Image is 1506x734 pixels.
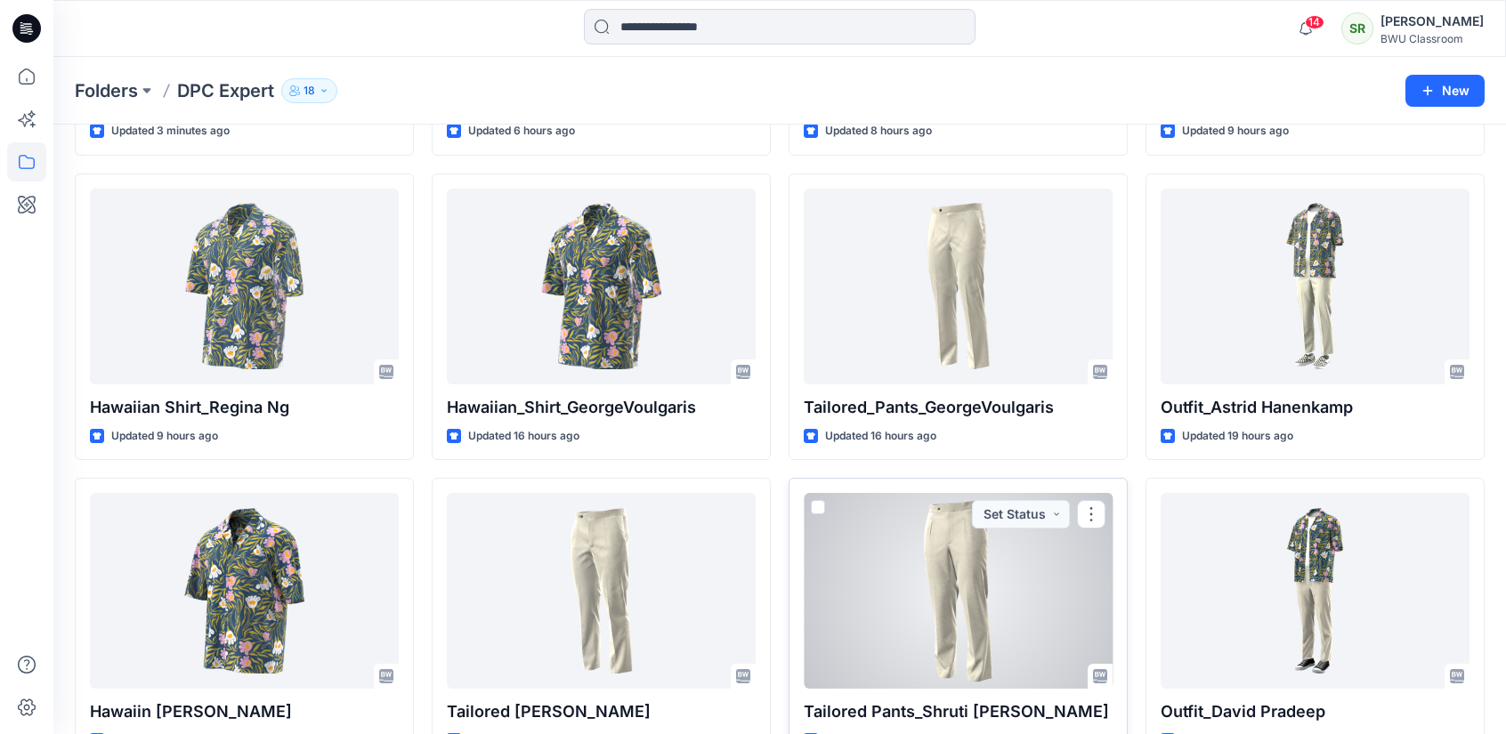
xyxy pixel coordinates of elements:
[447,395,756,420] p: Hawaiian_Shirt_GeorgeVoulgaris
[90,189,399,384] a: Hawaiian Shirt_Regina Ng
[804,493,1113,689] a: Tailored Pants_Shruti Rathor
[1182,427,1293,446] p: Updated 19 hours ago
[1341,12,1373,44] div: SR
[281,78,337,103] button: 18
[804,395,1113,420] p: Tailored_Pants_GeorgeVoulgaris
[90,395,399,420] p: Hawaiian Shirt_Regina Ng
[804,699,1113,724] p: Tailored Pants_Shruti [PERSON_NAME]
[90,493,399,689] a: Hawaiin Shirt_Devmini De Silva
[447,699,756,724] p: Tailored [PERSON_NAME]
[1161,699,1470,724] p: Outfit_David Pradeep
[447,493,756,689] a: Tailored Pants_Devmini De Silva
[1161,493,1470,689] a: Outfit_David Pradeep
[825,427,936,446] p: Updated 16 hours ago
[1182,122,1289,141] p: Updated 9 hours ago
[111,427,218,446] p: Updated 9 hours ago
[304,81,315,101] p: 18
[468,427,579,446] p: Updated 16 hours ago
[1305,15,1324,29] span: 14
[1161,395,1470,420] p: Outfit_Astrid Hanenkamp
[111,122,230,141] p: Updated 3 minutes ago
[468,122,575,141] p: Updated 6 hours ago
[825,122,932,141] p: Updated 8 hours ago
[447,189,756,384] a: Hawaiian_Shirt_GeorgeVoulgaris
[177,78,274,103] p: DPC Expert
[1380,11,1484,32] div: [PERSON_NAME]
[90,699,399,724] p: Hawaiin [PERSON_NAME]
[1405,75,1485,107] button: New
[804,189,1113,384] a: Tailored_Pants_GeorgeVoulgaris
[1161,189,1470,384] a: Outfit_Astrid Hanenkamp
[75,78,138,103] a: Folders
[1380,32,1484,45] div: BWU Classroom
